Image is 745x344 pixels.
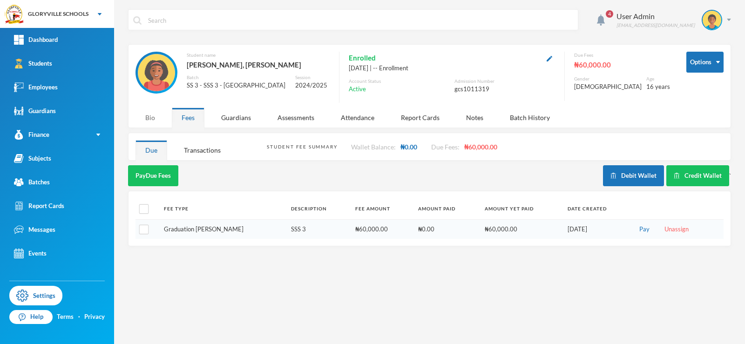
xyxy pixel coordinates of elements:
div: [DEMOGRAPHIC_DATA] [574,82,642,92]
div: · [78,312,80,322]
div: Batch History [500,108,560,128]
div: Dashboard [14,35,58,45]
button: Edit [544,53,555,63]
div: Messages [14,225,55,235]
div: Students [14,59,52,68]
button: Pay [637,224,652,235]
th: Description [286,198,351,219]
div: Admission Number [454,78,555,85]
div: [DATE] | -- Enrollment [349,64,555,73]
img: STUDENT [703,11,721,29]
div: Account Status [349,78,449,85]
th: Amount Yet Paid [480,198,563,219]
div: Finance [14,130,49,140]
div: GLORYVILLE SCHOOLS [28,10,88,18]
span: ₦0.00 [400,143,417,151]
td: Graduation [PERSON_NAME] [159,219,286,239]
div: Batches [14,177,50,187]
td: SSS 3 [286,219,351,239]
div: Report Cards [14,201,64,211]
td: ₦60,000.00 [351,219,413,239]
div: Session [295,74,330,81]
td: ₦0.00 [413,219,480,239]
th: Date Created [563,198,632,219]
td: [DATE] [563,219,632,239]
div: Due Fees [574,52,672,59]
div: [PERSON_NAME], [PERSON_NAME] [187,59,330,71]
td: ₦60,000.00 [480,219,563,239]
th: Fee Type [159,198,286,219]
button: Unassign [662,224,691,235]
button: Credit Wallet [666,165,729,186]
div: Guardians [14,106,56,116]
span: ₦60,000.00 [464,143,497,151]
div: Gender [574,75,642,82]
div: [EMAIL_ADDRESS][DOMAIN_NAME] [616,22,695,29]
button: Options [686,52,724,73]
div: Student Fee Summary [267,143,337,150]
img: logo [5,5,24,24]
a: Settings [9,286,62,305]
div: Due [135,140,167,160]
div: 2024/2025 [295,81,330,90]
div: Age [646,75,672,82]
span: Wallet Balance: [351,143,396,151]
img: STUDENT [138,54,175,91]
a: Privacy [84,312,105,322]
a: Terms [57,312,74,322]
button: PayDue Fees [128,165,178,186]
span: Enrolled [349,52,376,64]
div: Bio [135,108,165,128]
img: search [133,16,142,25]
div: Transactions [174,140,230,160]
span: Due Fees: [431,143,460,151]
span: 4 [606,10,613,18]
div: 16 years [646,82,672,92]
div: Employees [14,82,58,92]
th: Amount Paid [413,198,480,219]
div: Batch [187,74,288,81]
button: Debit Wallet [603,165,664,186]
div: Report Cards [391,108,449,128]
div: Notes [456,108,493,128]
div: gcs1011319 [454,85,555,94]
div: ₦60,000.00 [574,59,672,71]
div: ` [603,165,731,186]
th: Fee Amount [351,198,413,219]
input: Search [147,10,573,31]
div: SS 3 - SSS 3 - [GEOGRAPHIC_DATA] [187,81,288,90]
span: Active [349,85,366,94]
div: Attendance [331,108,384,128]
div: Events [14,249,47,258]
div: Student name [187,52,330,59]
div: User Admin [616,11,695,22]
div: Assessments [268,108,324,128]
div: Fees [172,108,204,128]
a: Help [9,310,53,324]
div: Guardians [211,108,261,128]
div: Subjects [14,154,51,163]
